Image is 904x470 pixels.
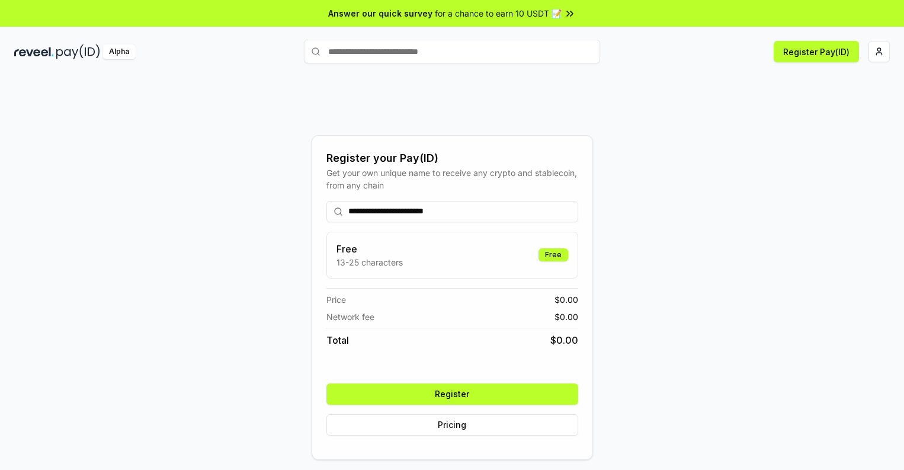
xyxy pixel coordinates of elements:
[326,311,374,323] span: Network fee
[774,41,859,62] button: Register Pay(ID)
[336,242,403,256] h3: Free
[554,293,578,306] span: $ 0.00
[326,414,578,436] button: Pricing
[14,44,54,59] img: reveel_dark
[102,44,136,59] div: Alpha
[550,333,578,347] span: $ 0.00
[554,311,578,323] span: $ 0.00
[326,383,578,405] button: Register
[326,333,349,347] span: Total
[328,7,432,20] span: Answer our quick survey
[336,256,403,268] p: 13-25 characters
[326,167,578,191] div: Get your own unique name to receive any crypto and stablecoin, from any chain
[326,293,346,306] span: Price
[56,44,100,59] img: pay_id
[326,150,578,167] div: Register your Pay(ID)
[538,248,568,261] div: Free
[435,7,562,20] span: for a chance to earn 10 USDT 📝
